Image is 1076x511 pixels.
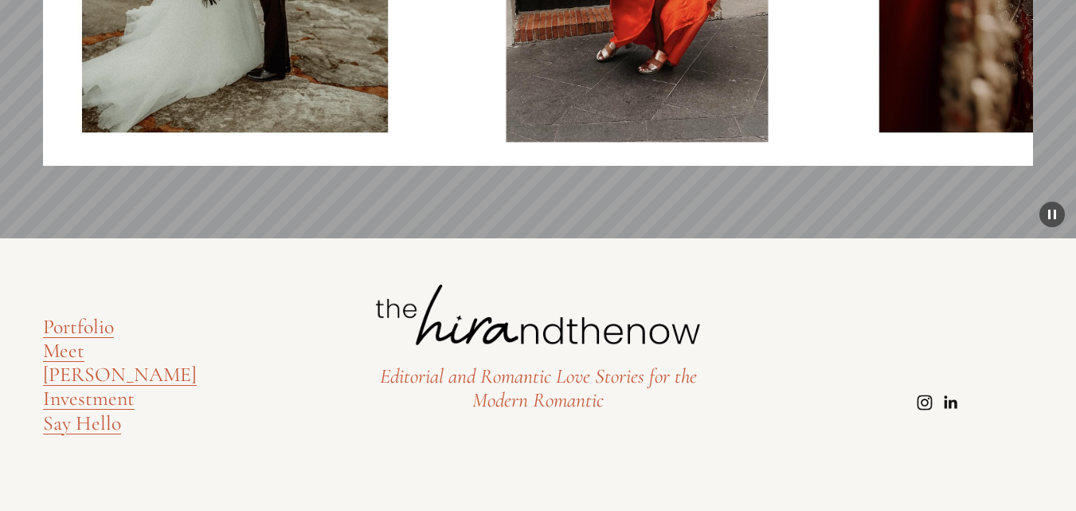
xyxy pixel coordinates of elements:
[1039,202,1065,227] button: Pause Background
[43,315,114,339] a: Portfolio
[917,395,933,411] a: Instagram
[43,339,197,387] a: Meet [PERSON_NAME]
[43,387,135,411] a: Investment
[43,411,121,435] a: Say Hello
[942,395,958,411] a: LinkedIn
[380,364,702,412] em: Editorial and Romantic Love Stories for the Modern Romantic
